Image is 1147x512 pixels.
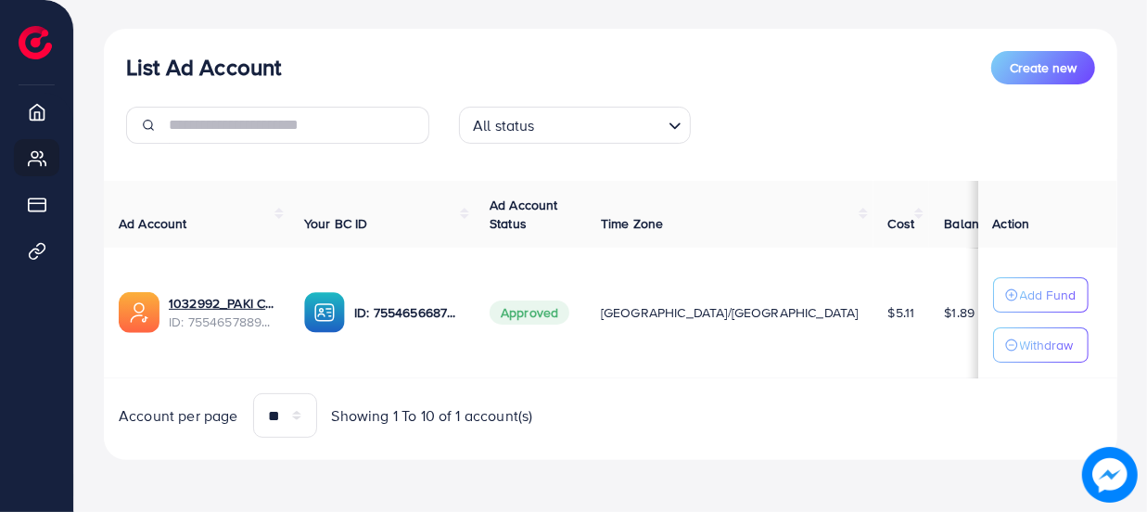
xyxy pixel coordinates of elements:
span: ID: 7554657889848197127 [169,313,274,331]
button: Add Fund [993,277,1089,313]
span: [GEOGRAPHIC_DATA]/[GEOGRAPHIC_DATA] [601,303,859,322]
span: Cost [888,214,915,233]
p: Withdraw [1020,334,1074,356]
a: 1032992_PAKI CART_1758955939376 [169,294,274,313]
span: Ad Account Status [490,196,558,233]
img: ic-ba-acc.ded83a64.svg [304,292,345,333]
span: $1.89 [944,303,975,322]
div: <span class='underline'>1032992_PAKI CART_1758955939376</span></br>7554657889848197127 [169,294,274,332]
span: Create new [1010,58,1077,77]
div: Search for option [459,107,691,144]
img: logo [19,26,52,59]
span: Account per page [119,405,238,427]
span: Showing 1 To 10 of 1 account(s) [332,405,533,427]
p: ID: 7554656687685779463 [354,301,460,324]
span: Balance [944,214,993,233]
button: Withdraw [993,327,1089,363]
span: Your BC ID [304,214,368,233]
button: Create new [991,51,1095,84]
img: image [1082,447,1138,503]
input: Search for option [541,109,661,139]
span: Ad Account [119,214,187,233]
p: Add Fund [1020,284,1077,306]
span: $5.11 [888,303,915,322]
span: All status [469,112,539,139]
h3: List Ad Account [126,54,281,81]
span: Approved [490,301,569,325]
span: Action [993,214,1030,233]
span: Time Zone [601,214,663,233]
img: ic-ads-acc.e4c84228.svg [119,292,159,333]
